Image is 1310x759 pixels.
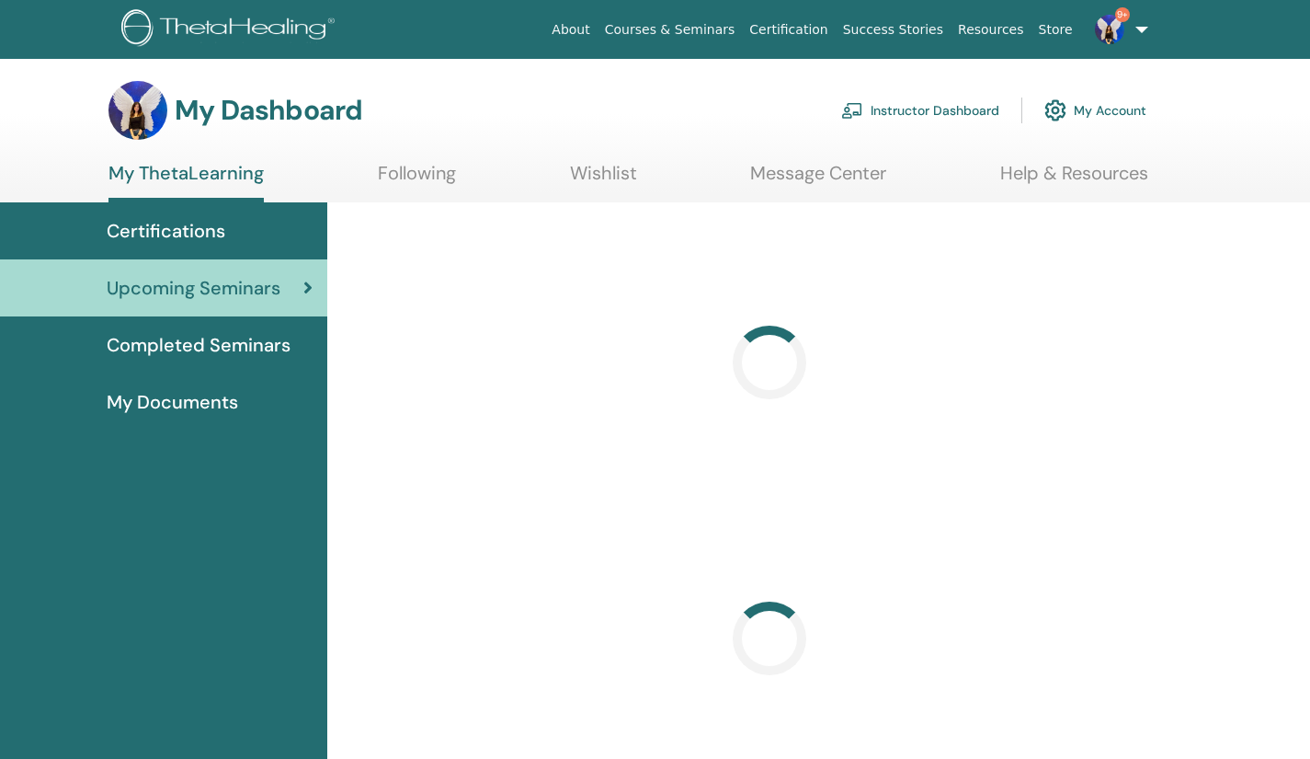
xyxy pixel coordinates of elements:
img: cog.svg [1044,95,1066,126]
span: Certifications [107,217,225,245]
a: My ThetaLearning [108,162,264,202]
a: Certification [742,13,835,47]
a: Wishlist [570,162,637,198]
img: default.jpg [108,81,167,140]
a: Resources [951,13,1031,47]
h3: My Dashboard [175,94,362,127]
a: Courses & Seminars [598,13,743,47]
img: chalkboard-teacher.svg [841,102,863,119]
a: Instructor Dashboard [841,90,999,131]
img: logo.png [121,9,341,51]
img: default.jpg [1095,15,1124,44]
a: Message Center [750,162,886,198]
a: Help & Resources [1000,162,1148,198]
span: My Documents [107,388,238,416]
a: My Account [1044,90,1146,131]
a: Following [378,162,456,198]
a: Store [1031,13,1080,47]
span: 9+ [1115,7,1130,22]
span: Upcoming Seminars [107,274,280,302]
a: About [544,13,597,47]
span: Completed Seminars [107,331,290,359]
a: Success Stories [836,13,951,47]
